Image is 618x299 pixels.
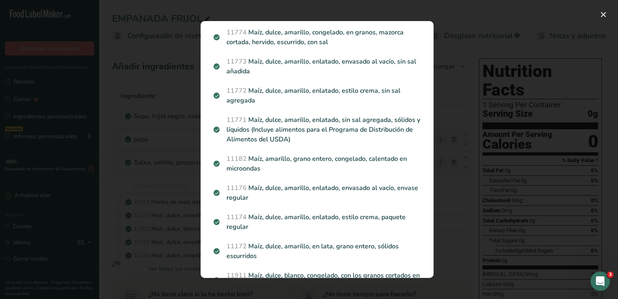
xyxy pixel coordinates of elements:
p: Maíz, dulce, amarillo, congelado, en granos, mazorca cortada, hervido, escurrido, con sal [214,28,421,47]
span: 11772 [226,86,247,95]
p: Maíz, dulce, amarillo, enlatado, envasado al vacío, sin sal añadida [214,57,421,76]
span: 11911 [226,271,247,280]
p: Maíz, dulce, amarillo, enlatado, estilo crema, sin sal agregada [214,86,421,105]
span: 11172 [226,242,247,251]
p: Maíz, dulce, amarillo, enlatado, envasado al vacío, envase regular [214,183,421,203]
p: Maíz, amarillo, grano entero, congelado, calentado en microondas [214,154,421,173]
p: Maíz, dulce, blanco, congelado, con los granos cortados en mazorca, hervido, escurrido, sin sal [214,271,421,290]
span: 11774 [226,28,247,37]
p: Maíz, dulce, amarillo, enlatado, sin sal agregada, sólidos y líquidos (Incluye alimentos para el ... [214,115,421,144]
span: 11182 [226,154,247,163]
iframe: Intercom live chat [590,271,610,291]
p: Maíz, dulce, amarillo, enlatado, estilo crema, paquete regular [214,212,421,232]
span: 11773 [226,57,247,66]
span: 11176 [226,184,247,192]
span: 11771 [226,115,247,124]
span: 3 [607,271,614,278]
span: 11174 [226,213,247,222]
p: Maíz, dulce, amarillo, en lata, grano entero, sólidos escurridos [214,241,421,261]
